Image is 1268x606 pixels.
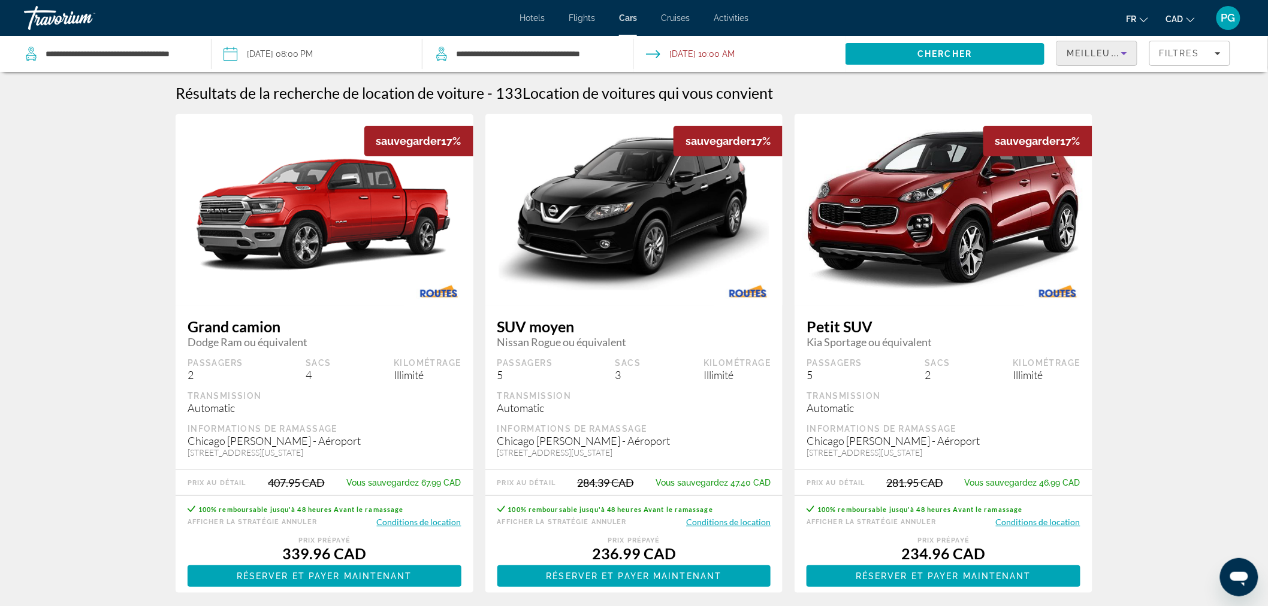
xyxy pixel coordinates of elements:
[497,390,771,401] div: Transmission
[497,565,771,587] button: Réserver et payer maintenant
[1067,46,1127,60] mat-select: Sort by
[1149,41,1230,66] button: Filters
[508,505,713,513] span: 100% remboursable jusqu'à 48 heures Avant le ramassage
[497,335,771,349] span: Nissan Rogue ou équivalent
[1220,558,1258,596] iframe: Bouton de lancement de la fenêtre de messagerie
[497,537,771,544] div: Prix ​​prépayé
[497,357,553,368] div: Passagers
[995,135,1061,147] span: sauvegarder
[714,278,783,305] img: ROUTES
[965,478,1080,487] div: 46.99 CAD
[807,390,1080,401] div: Transmission
[1013,368,1080,381] div: Illimité
[188,401,461,414] div: Automatic
[704,357,771,368] div: Kilométrage
[394,357,461,368] div: Kilométrage
[1127,14,1137,24] span: fr
[394,368,461,381] div: Illimité
[807,544,1080,562] div: 234.96 CAD
[188,368,243,381] div: 2
[577,476,634,489] div: 284.39 CAD
[496,84,773,102] h2: 133
[807,317,1080,335] span: Petit SUV
[807,335,1080,349] span: Kia Sportage ou équivalent
[661,13,690,23] a: Cruises
[188,335,461,349] span: Dodge Ram ou équivalent
[807,423,1080,434] div: Informations de ramassage
[520,13,545,23] a: Hotels
[487,84,493,102] span: -
[807,537,1080,544] div: Prix ​​prépayé
[1221,12,1236,24] span: PG
[268,476,325,489] div: 407.95 CAD
[224,36,313,72] button: Pickup date: Oct 30, 2025 08:00 PM
[188,317,461,335] span: Grand camion
[24,2,144,34] a: Travorium
[807,434,1080,447] div: Chicago [PERSON_NAME] - Aéroport
[846,43,1045,65] button: Search
[188,544,461,562] div: 339.96 CAD
[1166,14,1184,24] span: CAD
[656,478,728,487] span: Vous sauvegardez
[547,571,722,581] span: Réserver et payer maintenant
[646,36,735,72] button: Open drop-off date and time picker
[306,357,331,368] div: Sacs
[176,84,484,102] h1: Résultats de la recherche de location de voiture
[497,479,555,487] div: Prix au détail
[176,131,473,289] img: Dodge Ram ou équivalent
[807,447,1080,457] div: [STREET_ADDRESS][US_STATE]
[704,368,771,381] div: Illimité
[376,135,442,147] span: sauvegarder
[188,390,461,401] div: Transmission
[1159,49,1200,58] span: Filtres
[795,122,1092,298] img: Kia Sportage ou équivalent
[807,357,862,368] div: Passagers
[497,447,771,457] div: [STREET_ADDRESS][US_STATE]
[925,357,950,368] div: Sacs
[656,478,771,487] div: 47.40 CAD
[569,13,595,23] a: Flights
[188,479,246,487] div: Prix au détail
[615,357,641,368] div: Sacs
[1213,5,1244,31] button: User Menu
[523,84,773,102] span: Location de voitures qui vous convient
[44,45,193,63] input: Search pickup location
[714,13,748,23] a: Activities
[619,13,637,23] a: Cars
[188,516,317,528] button: Afficher la stratégie Annuler
[497,423,771,434] div: Informations de ramassage
[497,368,553,381] div: 5
[807,516,936,528] button: Afficher la stratégie Annuler
[686,135,751,147] span: sauvegarder
[615,368,641,381] div: 3
[856,571,1031,581] span: Réserver et payer maintenant
[807,368,862,381] div: 5
[1067,49,1182,58] span: Meilleures affaires
[817,505,1022,513] span: 100% remboursable jusqu'à 48 heures Avant le ramassage
[686,516,771,528] button: Conditions de location
[807,401,1080,414] div: Automatic
[807,565,1080,587] a: Réserver et payer maintenant
[807,479,865,487] div: Prix au détail
[198,505,403,513] span: 100% remboursable jusqu'à 48 heures Avant le ramassage
[1166,10,1195,28] button: Change currency
[404,278,473,305] img: ROUTES
[925,368,950,381] div: 2
[497,544,771,562] div: 236.99 CAD
[377,516,461,528] button: Conditions de location
[188,434,461,447] div: Chicago [PERSON_NAME] - Aéroport
[347,478,419,487] span: Vous sauvegardez
[996,516,1080,528] button: Conditions de location
[188,357,243,368] div: Passagers
[188,565,461,587] button: Réserver et payer maintenant
[455,45,615,63] input: Search dropoff location
[983,126,1092,156] div: 17%
[347,478,461,487] div: 67.99 CAD
[918,49,973,59] span: Chercher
